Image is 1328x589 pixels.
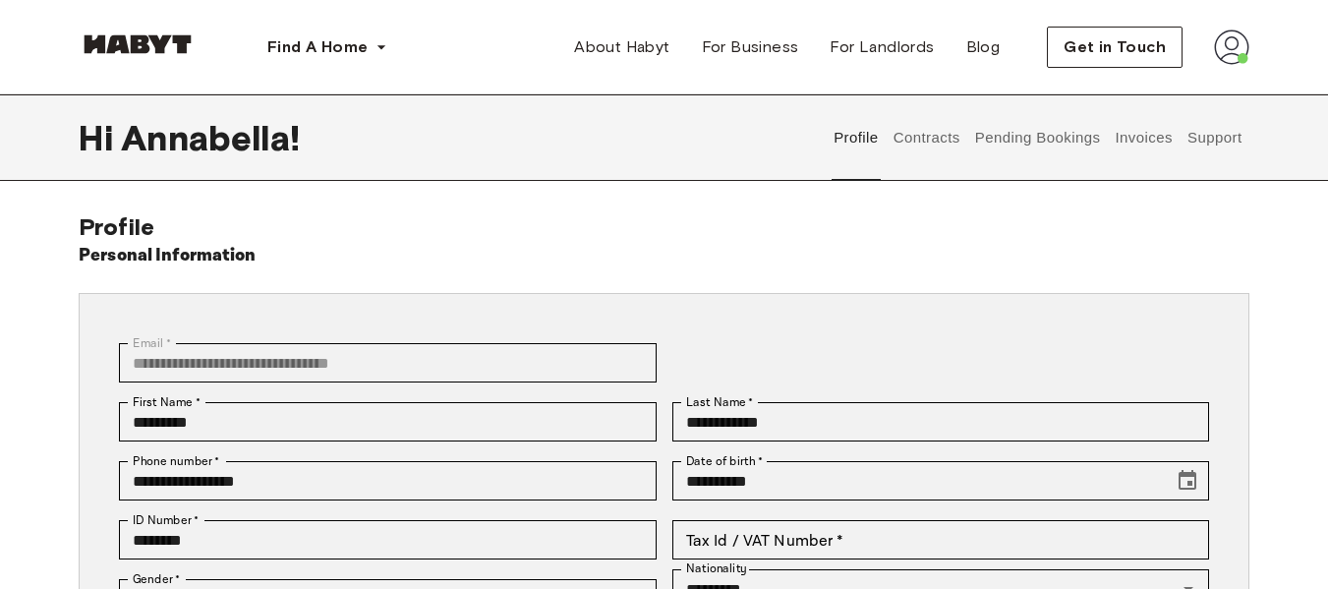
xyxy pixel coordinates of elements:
label: Last Name [686,393,754,411]
img: avatar [1214,29,1249,65]
label: First Name [133,393,201,411]
span: For Landlords [830,35,934,59]
label: Gender [133,570,180,588]
div: You can't change your email address at the moment. Please reach out to customer support in case y... [119,343,657,383]
button: Profile [832,94,882,181]
img: Habyt [79,34,197,54]
a: For Landlords [814,28,950,67]
span: Find A Home [267,35,368,59]
button: Get in Touch [1047,27,1183,68]
span: About Habyt [574,35,669,59]
div: user profile tabs [827,94,1249,181]
button: Invoices [1113,94,1175,181]
label: Date of birth [686,452,763,470]
a: Blog [951,28,1016,67]
button: Support [1184,94,1244,181]
button: Find A Home [252,28,403,67]
span: Get in Touch [1064,35,1166,59]
a: For Business [686,28,815,67]
label: Phone number [133,452,220,470]
label: Email [133,334,171,352]
label: Nationality [686,560,747,577]
span: Profile [79,212,154,241]
button: Contracts [891,94,962,181]
button: Pending Bookings [972,94,1103,181]
a: About Habyt [558,28,685,67]
span: Hi [79,117,121,158]
h6: Personal Information [79,242,257,269]
label: ID Number [133,511,199,529]
button: Choose date, selected date is Feb 3, 2006 [1168,461,1207,501]
span: Annabella ! [121,117,300,158]
span: For Business [702,35,799,59]
span: Blog [966,35,1001,59]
